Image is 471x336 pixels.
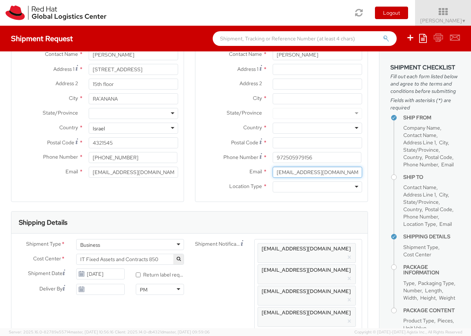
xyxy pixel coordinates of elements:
[403,308,460,313] h4: Package Content
[229,183,262,189] span: Location Type
[136,270,184,278] label: Return label required
[80,241,100,249] div: Business
[262,309,351,316] span: [EMAIL_ADDRESS][DOMAIN_NAME]
[262,267,351,273] span: [EMAIL_ADDRESS][DOMAIN_NAME]
[403,184,436,191] span: Contact Name
[425,206,452,213] span: Postal Code
[425,154,452,160] span: Postal Code
[403,234,460,239] h4: Shipping Details
[418,280,454,286] span: Packaging Type
[403,280,415,286] span: Type
[403,191,436,198] span: Address Line 1
[420,295,436,301] span: Height
[403,132,436,138] span: Contact Name
[403,213,438,220] span: Phone Number
[347,253,352,262] button: ×
[223,154,258,160] span: Phone Number
[403,206,422,213] span: Country
[93,125,105,132] div: Israel
[69,95,78,101] span: City
[439,139,448,146] span: City
[347,274,352,283] button: ×
[403,221,436,227] span: Location Type
[375,7,408,19] button: Logout
[231,139,258,146] span: Postal Code
[390,73,460,95] span: Fill out each form listed below and agree to the terms and conditions before submitting
[403,147,439,153] span: State/Province
[347,296,352,304] button: ×
[213,31,397,46] input: Shipment, Tracking or Reference Number (at least 4 chars)
[439,295,455,301] span: Weight
[33,255,61,263] span: Cost Center
[43,153,78,160] span: Phone Number
[438,317,453,324] span: Pieces
[347,317,352,326] button: ×
[403,287,422,294] span: Number
[80,256,180,263] span: IT Fixed Assets and Contracts 850
[56,80,78,87] span: Address 2
[403,154,422,160] span: Country
[163,329,210,335] span: master, [DATE] 09:59:06
[19,219,67,226] h3: Shipping Details
[403,317,434,324] span: Product Type
[39,285,63,293] span: Deliver By
[6,6,106,20] img: rh-logistics-00dfa346123c4ec078e1.svg
[425,287,442,294] span: Length
[47,139,74,146] span: Postal Code
[390,97,460,111] span: Fields with asterisks (*) are required
[140,286,148,293] div: PM
[462,18,466,24] span: ▼
[354,329,462,335] span: Copyright © [DATE]-[DATE] Agistix Inc., All Rights Reserved
[390,64,460,71] h3: Shipment Checklist
[253,95,262,101] span: City
[262,288,351,295] span: [EMAIL_ADDRESS][DOMAIN_NAME]
[262,245,351,252] span: [EMAIL_ADDRESS][DOMAIN_NAME]
[441,161,454,168] span: Email
[136,272,141,277] input: Return label required
[65,168,78,175] span: Email
[403,199,439,205] span: State/Province
[229,51,262,57] span: Contact Name
[195,240,241,248] span: Shipment Notification
[439,221,452,227] span: Email
[76,254,184,265] span: IT Fixed Assets and Contracts 850
[227,109,262,116] span: State/Province
[403,115,460,120] h4: Ship From
[9,329,114,335] span: Server: 2025.16.0-82789e55714
[420,17,466,24] span: [PERSON_NAME]
[403,139,436,146] span: Address Line 1
[439,191,448,198] span: City
[403,244,438,250] span: Shipment Type
[403,161,438,168] span: Phone Number
[243,124,262,131] span: Country
[43,109,78,116] span: State/Province
[403,251,431,258] span: Cost Center
[115,329,210,335] span: Client: 2025.14.0-db4321d
[403,264,460,276] h4: Package Information
[26,240,61,249] span: Shipment Type
[11,35,73,43] h4: Shipment Request
[403,124,440,131] span: Company Name
[403,174,460,180] h4: Ship To
[70,329,114,335] span: master, [DATE] 10:56:16
[240,80,262,87] span: Address 2
[403,325,426,331] span: Unit Value
[28,270,63,277] span: Shipment Date
[237,66,258,72] span: Address 1
[53,66,74,72] span: Address 1
[59,124,78,131] span: Country
[249,168,262,175] span: Email
[45,51,78,57] span: Contact Name
[403,295,417,301] span: Width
